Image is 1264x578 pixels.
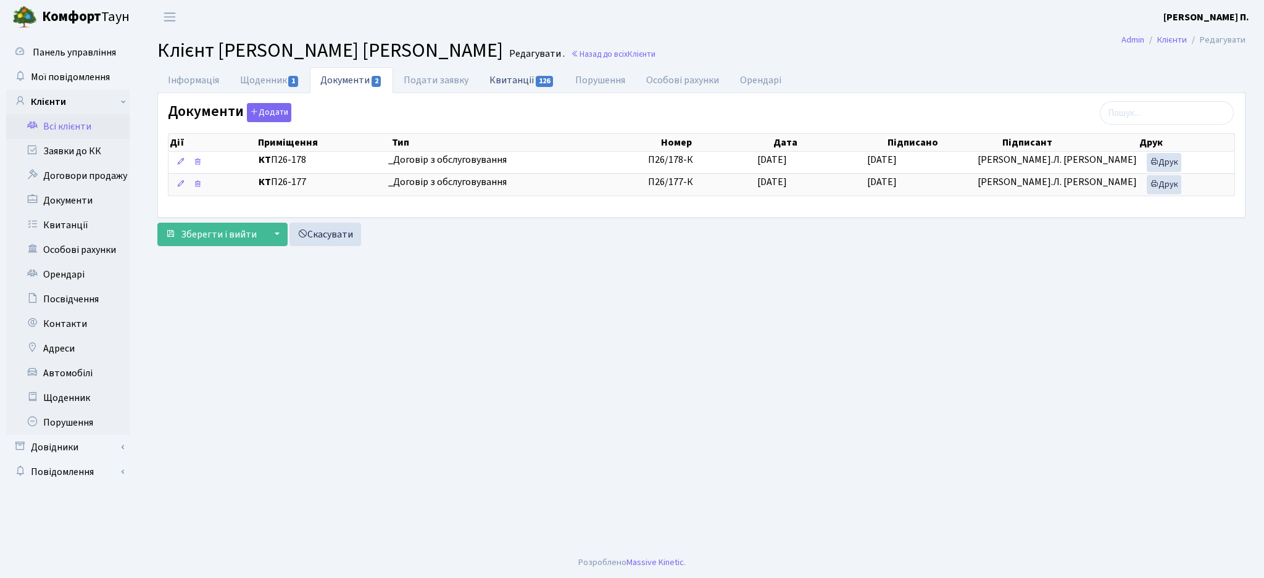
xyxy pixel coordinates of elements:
[626,556,684,569] a: Massive Kinetic
[244,101,291,123] a: Додати
[565,67,636,93] a: Порушення
[257,134,391,151] th: Приміщення
[1163,10,1249,25] a: [PERSON_NAME] П.
[181,228,257,241] span: Зберегти і вийти
[886,134,1001,151] th: Підписано
[757,175,787,189] span: [DATE]
[6,336,130,361] a: Адреси
[31,70,110,84] span: Мої повідомлення
[6,40,130,65] a: Панель управління
[388,153,638,167] span: _Договір з обслуговування
[571,48,655,60] a: Назад до всіхКлієнти
[978,153,1137,167] span: [PERSON_NAME].Л. [PERSON_NAME]
[6,435,130,460] a: Довідники
[1147,153,1181,172] a: Друк
[6,361,130,386] a: Автомобілі
[157,223,265,246] button: Зберегти і вийти
[388,175,638,189] span: _Договір з обслуговування
[6,188,130,213] a: Документи
[391,134,659,151] th: Тип
[259,175,378,189] span: П26-177
[6,213,130,237] a: Квитанції
[636,67,730,93] a: Особові рахунки
[289,223,361,246] a: Скасувати
[757,153,787,167] span: [DATE]
[6,237,130,262] a: Особові рахунки
[6,139,130,163] a: Заявки до КК
[772,134,887,151] th: Дата
[157,67,230,93] a: Інформація
[6,312,130,336] a: Контакти
[1157,33,1187,46] a: Клієнти
[536,76,553,87] span: 126
[372,76,381,87] span: 2
[12,5,37,30] img: logo.png
[628,48,655,60] span: Клієнти
[6,65,130,89] a: Мої повідомлення
[168,134,257,151] th: Дії
[230,67,310,93] a: Щоденник
[1138,134,1234,151] th: Друк
[730,67,792,93] a: Орендарі
[259,153,378,167] span: П26-178
[247,103,291,122] button: Документи
[168,103,291,122] label: Документи
[6,89,130,114] a: Клієнти
[33,46,116,59] span: Панель управління
[310,67,393,93] a: Документи
[259,153,271,167] b: КТ
[648,175,693,189] span: П26/177-К
[1103,27,1264,53] nav: breadcrumb
[660,134,772,151] th: Номер
[1001,134,1139,151] th: Підписант
[157,36,503,65] span: Клієнт [PERSON_NAME] [PERSON_NAME]
[259,175,271,189] b: КТ
[1187,33,1245,47] li: Редагувати
[1147,175,1181,194] a: Друк
[6,460,130,484] a: Повідомлення
[867,153,897,167] span: [DATE]
[648,153,693,167] span: П26/178-К
[1121,33,1144,46] a: Admin
[6,410,130,435] a: Порушення
[6,386,130,410] a: Щоденник
[42,7,130,28] span: Таун
[479,67,565,93] a: Квитанції
[1100,101,1234,125] input: Пошук...
[154,7,185,27] button: Переключити навігацію
[393,67,479,93] a: Подати заявку
[867,175,897,189] span: [DATE]
[6,114,130,139] a: Всі клієнти
[978,175,1137,189] span: [PERSON_NAME].Л. [PERSON_NAME]
[6,163,130,188] a: Договори продажу
[6,287,130,312] a: Посвідчення
[578,556,686,569] div: Розроблено .
[1163,10,1249,24] b: [PERSON_NAME] П.
[288,76,298,87] span: 1
[42,7,101,27] b: Комфорт
[6,262,130,287] a: Орендарі
[507,48,565,60] small: Редагувати .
